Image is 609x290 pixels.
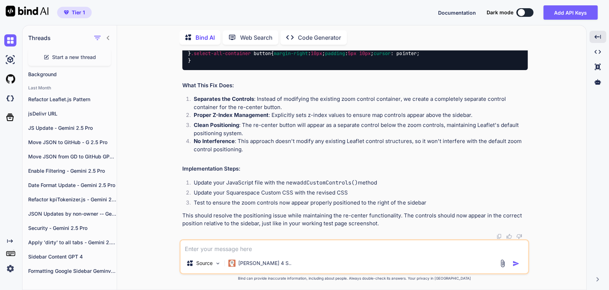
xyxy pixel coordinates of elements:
[28,34,51,42] h1: Threads
[28,267,117,275] p: Formatting Google Sidebar Geminv 2.5 Pro
[28,182,117,189] p: Date Format Update - Gemini 2.5 Pro
[254,50,271,56] span: button
[194,122,239,128] strong: Clean Positioning
[4,92,16,104] img: darkCloudIdeIcon
[182,212,528,228] p: This should resolve the positioning issue while maintaining the re-center functionality. The cont...
[4,262,16,275] img: settings
[194,112,269,118] strong: Proper Z-Index Management
[196,33,215,42] p: Bind AI
[28,124,117,132] p: JS Update - Gemini 2.5 Pro
[28,210,117,217] p: JSON Updates by non-owner -- Gemini 2.5 Pro
[194,111,528,119] p: : Explicitly sets z-index values to ensure map controls appear above the sidebar.
[28,71,117,78] p: Background
[188,189,528,199] li: Update your Squarespace Custom CSS with the revised CSS
[194,95,254,102] strong: Separates the Controls
[72,9,85,16] span: Tier 1
[240,33,273,42] p: Web Search
[298,33,341,42] p: Code Generator
[28,282,117,289] p: Embed Google Doc in Modal Window - Gemini 2.5
[4,73,16,85] img: githubLight
[238,260,291,267] p: [PERSON_NAME] 4 S..
[215,260,221,266] img: Pick Models
[57,7,92,18] button: premiumTier 1
[516,234,522,239] img: dislike
[22,85,117,91] h2: Last Month
[182,82,528,90] h2: What This Fix Does:
[28,139,117,146] p: Move JSON to GitHub - G 2.5 Pro
[348,50,356,56] span: 5px
[543,5,598,20] button: Add API Keys
[194,95,528,111] p: : Instead of modifying the existing zoom control container, we create a completely separate contr...
[179,276,529,281] p: Bind can provide inaccurate information, including about people. Always double-check its answers....
[496,234,502,239] img: copy
[28,96,117,103] p: Refactor Leaflet.js Pattern
[4,34,16,46] img: chat
[194,121,528,137] p: : The re-center button will appear as a separate control below the zoom controls, maintaining Lea...
[191,50,251,56] span: .select-all-container
[297,179,358,186] code: addCustomControls()
[4,54,16,66] img: ai-studio
[311,50,322,56] span: 10px
[28,153,117,160] p: Move JSON from GD to GitHub GPT -4o
[498,259,507,267] img: attachment
[188,199,528,209] li: Test to ensure the zoom controls now appear properly positioned to the right of the sidebar
[28,239,117,246] p: Apply 'dirty' to all tabs - Gemini 2.5 Pro
[28,196,117,203] p: Refactor kpiTokenizer.js - Gemini 2.5 Pro
[182,165,528,173] h2: Implementation Steps:
[28,225,117,232] p: Security - Gemini 2.5 Pro
[52,54,96,61] span: Start a new thread
[194,137,528,153] p: : This approach doesn't modify any existing Leaflet control structures, so it won't interfere wit...
[28,110,117,117] p: jsDelivr URL
[188,179,528,189] li: Update your JavaScript file with the new method
[194,138,235,144] strong: No Interference
[28,167,117,175] p: Enable Filtering - Gemini 2.5 Pro
[374,50,391,56] span: cursor
[487,9,513,16] span: Dark mode
[438,10,476,16] span: Documentation
[506,234,512,239] img: like
[196,260,213,267] p: Source
[6,6,49,16] img: Bind AI
[228,260,235,267] img: Claude 4 Sonnet
[28,253,117,260] p: Sidebar Content GPT 4
[512,260,519,267] img: icon
[64,10,69,15] img: premium
[325,50,345,56] span: padding
[359,50,371,56] span: 10px
[274,50,308,56] span: margin-right
[438,9,476,16] button: Documentation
